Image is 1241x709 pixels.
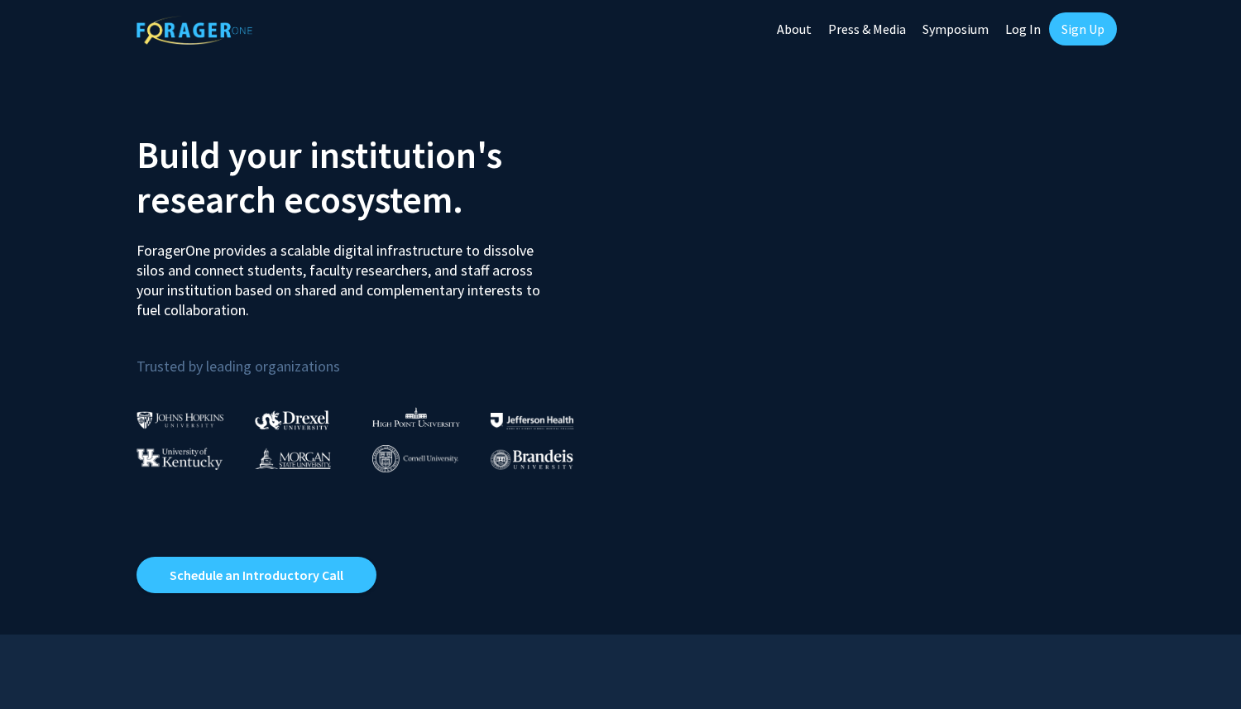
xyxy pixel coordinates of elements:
[1049,12,1117,46] a: Sign Up
[255,410,329,429] img: Drexel University
[255,448,331,469] img: Morgan State University
[491,413,573,429] img: Thomas Jefferson University
[137,411,224,429] img: Johns Hopkins University
[137,16,252,45] img: ForagerOne Logo
[491,449,573,470] img: Brandeis University
[137,557,376,593] a: Opens in a new tab
[137,333,608,379] p: Trusted by leading organizations
[372,445,458,472] img: Cornell University
[372,407,460,427] img: High Point University
[137,228,552,320] p: ForagerOne provides a scalable digital infrastructure to dissolve silos and connect students, fac...
[137,448,223,470] img: University of Kentucky
[137,132,608,222] h2: Build your institution's research ecosystem.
